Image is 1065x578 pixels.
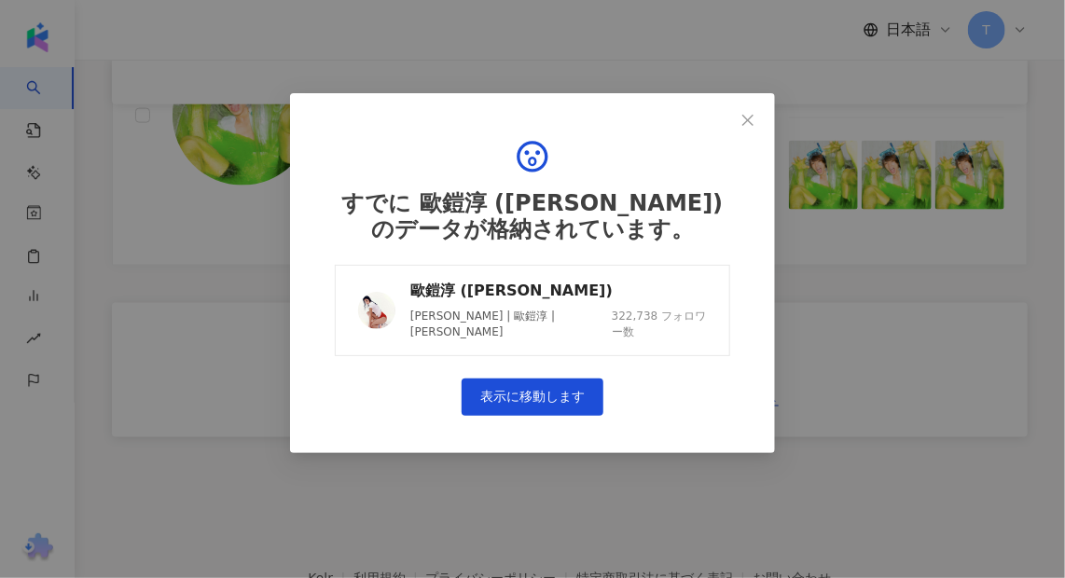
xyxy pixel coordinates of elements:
[358,292,395,329] img: KOL Avatar
[462,378,603,416] a: 表示に移動します
[740,113,755,128] span: close
[335,190,730,242] div: すでに 歐鎧淳 ([PERSON_NAME]) のデータが格納されています。
[335,265,730,356] a: KOL Avatar歐鎧淳 ([PERSON_NAME])[PERSON_NAME] | 歐鎧淳 | [PERSON_NAME]322,738 フォロワー数
[729,102,767,139] button: Close
[612,309,707,340] div: 322,738 フォロワー数
[410,309,607,340] div: [PERSON_NAME] | 歐鎧淳 | [PERSON_NAME]
[410,281,707,301] div: 歐鎧淳 ([PERSON_NAME])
